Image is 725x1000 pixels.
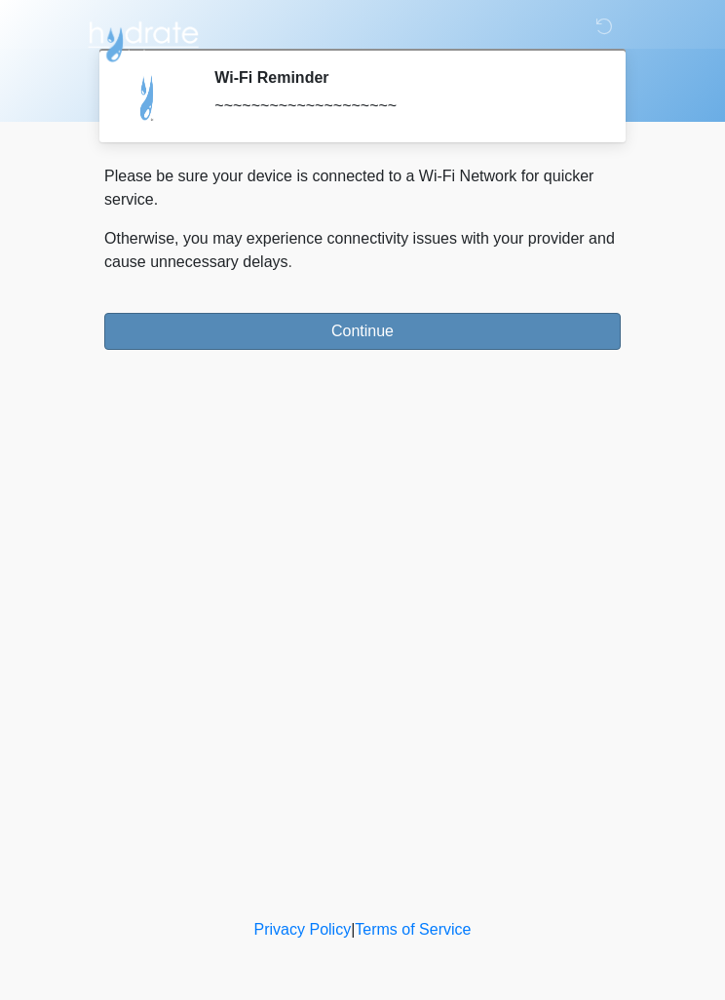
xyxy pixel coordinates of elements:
[355,921,471,938] a: Terms of Service
[288,253,292,270] span: .
[85,15,202,63] img: Hydrate IV Bar - Scottsdale Logo
[214,95,591,118] div: ~~~~~~~~~~~~~~~~~~~~
[351,921,355,938] a: |
[104,227,621,274] p: Otherwise, you may experience connectivity issues with your provider and cause unnecessary delays
[254,921,352,938] a: Privacy Policy
[104,165,621,212] p: Please be sure your device is connected to a Wi-Fi Network for quicker service.
[119,68,177,127] img: Agent Avatar
[104,313,621,350] button: Continue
